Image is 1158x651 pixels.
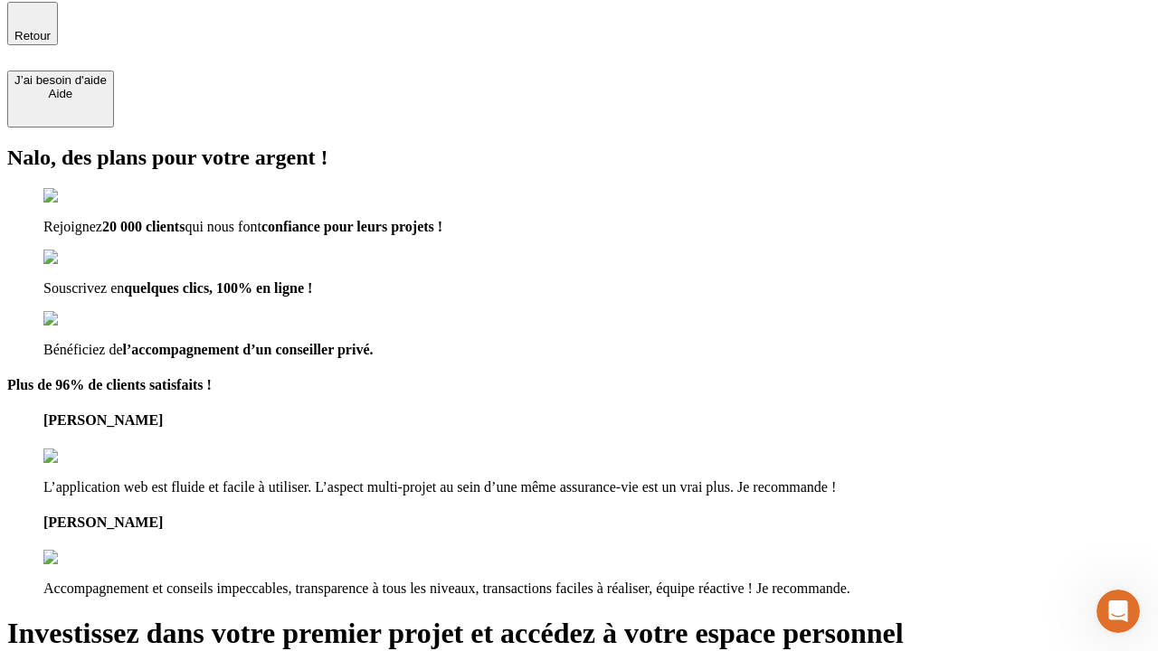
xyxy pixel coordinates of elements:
[7,377,1151,393] h4: Plus de 96% de clients satisfaits !
[43,280,124,296] span: Souscrivez en
[43,311,121,327] img: checkmark
[185,219,261,234] span: qui nous font
[43,219,102,234] span: Rejoignez
[43,188,121,204] img: checkmark
[7,71,114,127] button: J’ai besoin d'aideAide
[43,250,121,266] img: checkmark
[123,342,374,357] span: l’accompagnement d’un conseiller privé.
[102,219,185,234] span: 20 000 clients
[1096,590,1140,633] iframe: Intercom live chat
[14,73,107,87] div: J’ai besoin d'aide
[261,219,442,234] span: confiance pour leurs projets !
[43,514,1151,531] h4: [PERSON_NAME]
[124,280,312,296] span: quelques clics, 100% en ligne !
[7,617,1151,650] h1: Investissez dans votre premier projet et accédez à votre espace personnel
[43,412,1151,429] h4: [PERSON_NAME]
[43,479,1151,495] p: L’application web est fluide et facile à utiliser. L’aspect multi-projet au sein d’une même assur...
[43,580,1151,597] p: Accompagnement et conseils impeccables, transparence à tous les niveaux, transactions faciles à r...
[43,550,133,566] img: reviews stars
[7,2,58,45] button: Retour
[7,146,1151,170] h2: Nalo, des plans pour votre argent !
[14,29,51,42] span: Retour
[43,448,133,465] img: reviews stars
[14,87,107,100] div: Aide
[43,342,123,357] span: Bénéficiez de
